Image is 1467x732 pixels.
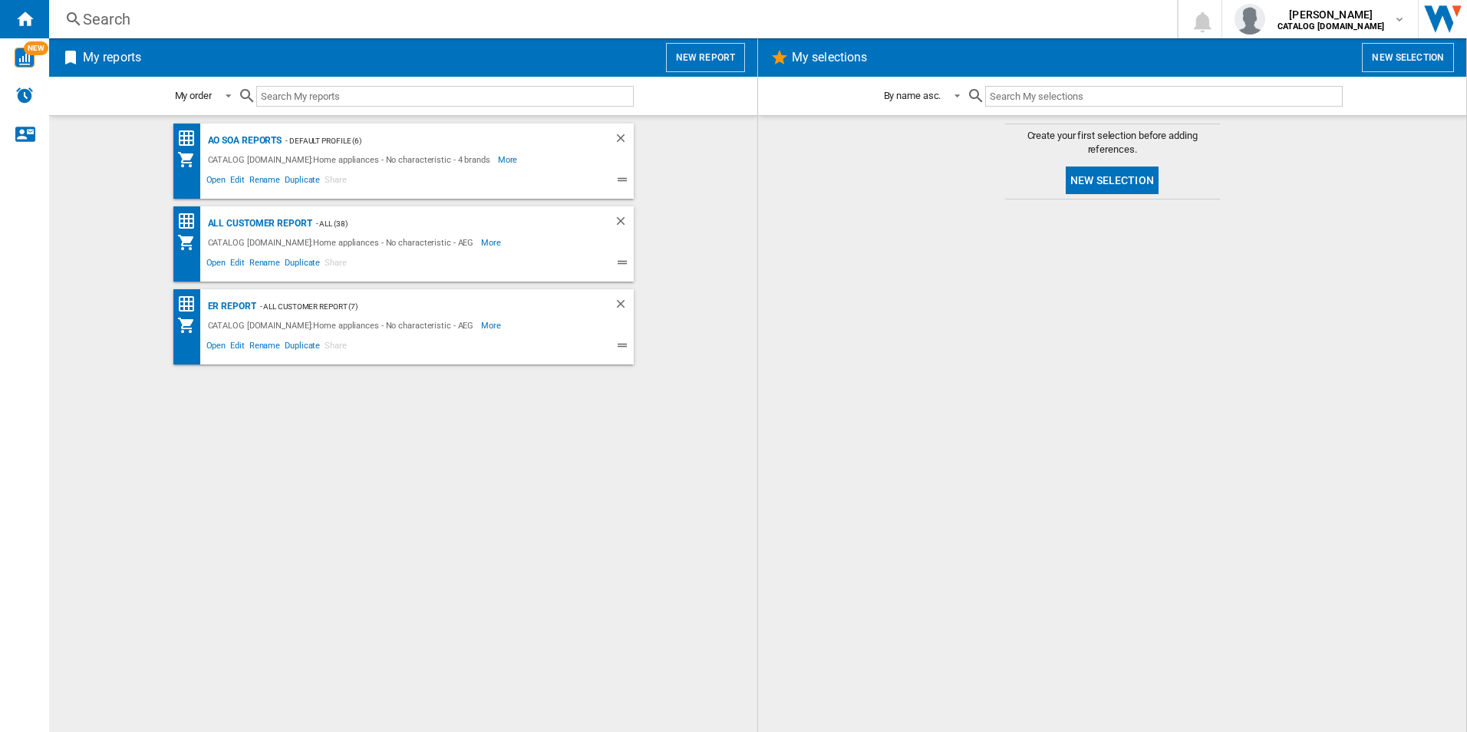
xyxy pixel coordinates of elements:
div: CATALOG [DOMAIN_NAME]:Home appliances - No characteristic - 4 brands [204,150,498,169]
div: Delete [614,214,634,233]
span: Open [204,256,229,274]
div: Price Matrix [177,129,204,148]
div: ER Report [204,297,256,316]
span: Share [322,256,349,274]
span: Open [204,338,229,357]
div: Price Matrix [177,212,204,231]
span: Duplicate [282,338,322,357]
span: Edit [228,338,247,357]
div: - All Customer Report (7) [256,297,583,316]
button: New selection [1362,43,1454,72]
span: NEW [24,41,48,55]
div: My order [175,90,212,101]
span: Edit [228,173,247,191]
div: - ALL (38) [312,214,583,233]
img: wise-card.svg [15,48,35,68]
div: My Assortment [177,150,204,169]
div: By name asc. [884,90,941,101]
span: Rename [247,338,282,357]
span: Share [322,338,349,357]
div: - Default profile (6) [282,131,582,150]
button: New selection [1066,167,1159,194]
b: CATALOG [DOMAIN_NAME] [1277,21,1384,31]
span: Duplicate [282,173,322,191]
button: New report [666,43,745,72]
span: Rename [247,256,282,274]
img: alerts-logo.svg [15,86,34,104]
div: AO SOA Reports [204,131,282,150]
input: Search My selections [985,86,1342,107]
h2: My reports [80,43,144,72]
div: My Assortment [177,316,204,335]
span: Open [204,173,229,191]
input: Search My reports [256,86,634,107]
div: My Assortment [177,233,204,252]
div: CATALOG [DOMAIN_NAME]:Home appliances - No characteristic - AEG [204,233,482,252]
div: Search [83,8,1137,30]
span: [PERSON_NAME] [1277,7,1384,22]
span: Rename [247,173,282,191]
span: Duplicate [282,256,322,274]
div: Delete [614,297,634,316]
div: Price Matrix [177,295,204,314]
span: More [498,150,520,169]
span: Edit [228,256,247,274]
img: profile.jpg [1235,4,1265,35]
span: More [481,233,503,252]
span: Create your first selection before adding references. [1005,129,1220,157]
h2: My selections [789,43,870,72]
div: Delete [614,131,634,150]
span: More [481,316,503,335]
div: CATALOG [DOMAIN_NAME]:Home appliances - No characteristic - AEG [204,316,482,335]
span: Share [322,173,349,191]
div: All Customer Report [204,214,312,233]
